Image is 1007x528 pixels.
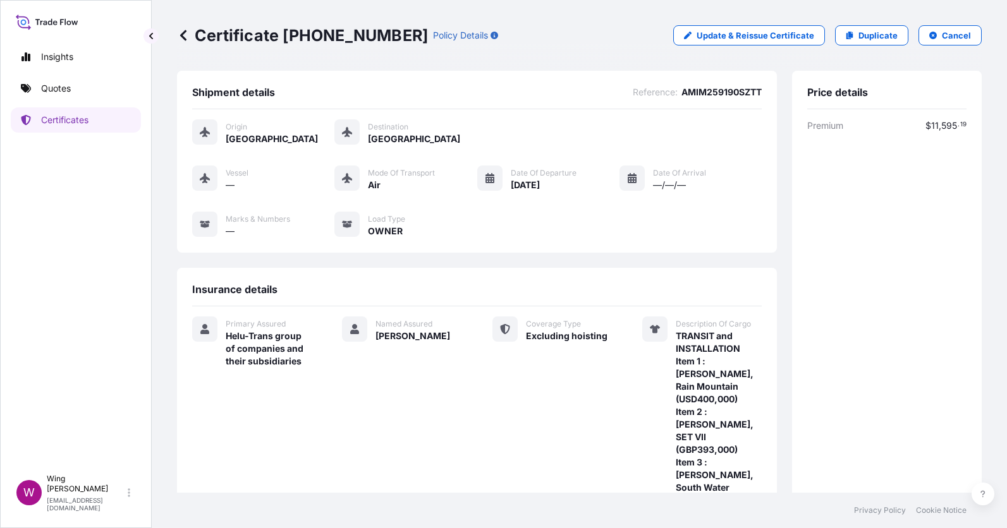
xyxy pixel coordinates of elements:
[941,121,957,130] span: 595
[47,474,125,494] p: Wing [PERSON_NAME]
[960,123,967,127] span: 19
[226,319,286,329] span: Primary Assured
[368,214,405,224] span: Load Type
[41,114,88,126] p: Certificates
[931,121,939,130] span: 11
[192,86,275,99] span: Shipment details
[433,29,488,42] p: Policy Details
[11,107,141,133] a: Certificates
[375,330,450,342] span: [PERSON_NAME]
[676,319,751,329] span: Description Of Cargo
[958,123,960,127] span: .
[653,179,686,191] span: —/—/—
[11,44,141,69] a: Insights
[526,319,581,329] span: Coverage Type
[192,283,278,296] span: Insurance details
[47,496,125,512] p: [EMAIL_ADDRESS][DOMAIN_NAME]
[226,122,247,132] span: Origin
[511,179,540,191] span: [DATE]
[368,168,435,178] span: Mode of Transport
[41,51,73,63] p: Insights
[368,179,381,191] span: Air
[368,122,408,132] span: Destination
[368,133,460,145] span: [GEOGRAPHIC_DATA]
[807,119,843,132] span: Premium
[919,25,982,45] button: Cancel
[653,168,706,178] span: Date of Arrival
[697,29,814,42] p: Update & Reissue Certificate
[854,505,906,515] a: Privacy Policy
[942,29,971,42] p: Cancel
[226,225,235,237] span: —
[177,25,428,45] p: Certificate [PHONE_NUMBER]
[11,76,141,101] a: Quotes
[939,121,941,130] span: ,
[807,86,868,99] span: Price details
[858,29,898,42] p: Duplicate
[41,82,71,95] p: Quotes
[226,133,318,145] span: [GEOGRAPHIC_DATA]
[226,214,290,224] span: Marks & Numbers
[835,25,908,45] a: Duplicate
[633,86,678,99] span: Reference :
[526,330,607,342] span: Excluding hoisting
[226,179,235,191] span: —
[673,25,825,45] a: Update & Reissue Certificate
[226,168,248,178] span: Vessel
[375,319,432,329] span: Named Assured
[368,225,403,237] span: OWNER
[511,168,577,178] span: Date of Departure
[916,505,967,515] a: Cookie Notice
[681,86,762,99] span: AMIM259190SZTT
[23,486,35,499] span: W
[226,330,312,368] span: Helu-Trans group of companies and their subsidiaries
[925,121,931,130] span: $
